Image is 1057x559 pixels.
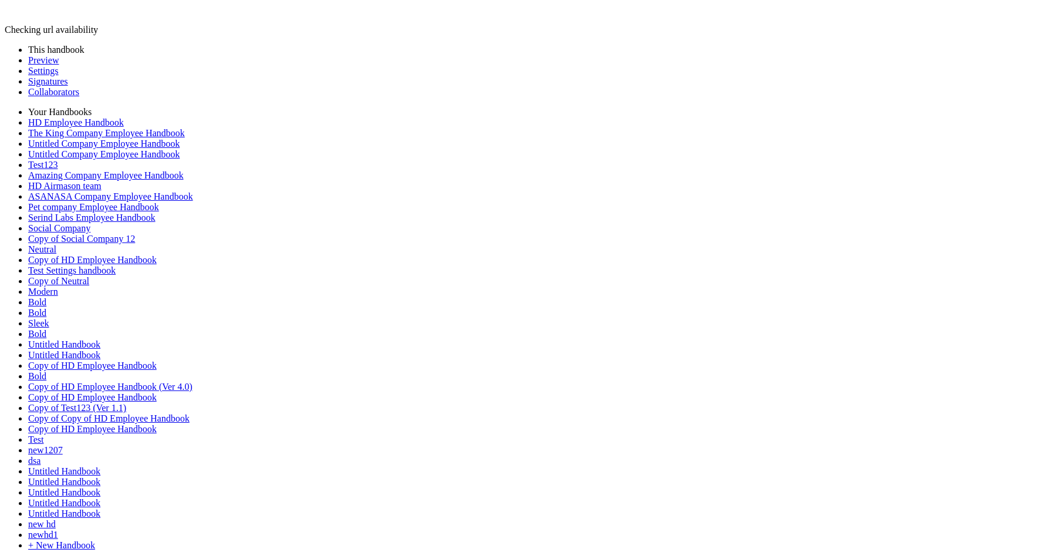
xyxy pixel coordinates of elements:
[28,308,46,318] a: Bold
[28,318,49,328] a: Sleek
[28,297,46,307] a: Bold
[28,403,126,413] a: Copy of Test123 (Ver 1.1)
[28,265,116,275] a: Test Settings handbook
[28,234,135,244] a: Copy of Social Company 12
[28,160,58,170] a: Test123
[28,382,193,392] a: Copy of HD Employee Handbook (Ver 4.0)
[28,350,100,360] a: Untitled Handbook
[28,223,90,233] a: Social Company
[28,66,59,76] a: Settings
[28,55,59,65] a: Preview
[28,117,124,127] a: HD Employee Handbook
[28,170,183,180] a: Amazing Company Employee Handbook
[28,509,100,518] a: Untitled Handbook
[28,181,101,191] a: HD Airmason team
[28,477,100,487] a: Untitled Handbook
[28,276,89,286] a: Copy of Neutral
[28,202,159,212] a: Pet company Employee Handbook
[28,339,100,349] a: Untitled Handbook
[28,424,157,434] a: Copy of HD Employee Handbook
[28,191,193,201] a: ASANASA Company Employee Handbook
[28,519,56,529] a: new hd
[28,540,95,550] a: + New Handbook
[28,244,56,254] a: Neutral
[28,392,157,402] a: Copy of HD Employee Handbook
[28,149,180,159] a: Untitled Company Employee Handbook
[28,445,63,455] a: new1207
[28,329,46,339] a: Bold
[28,413,190,423] a: Copy of Copy of HD Employee Handbook
[28,128,185,138] a: The King Company Employee Handbook
[28,87,79,97] a: Collaborators
[28,371,46,381] a: Bold
[28,287,58,297] a: Modern
[28,456,41,466] a: dsa
[28,466,100,476] a: Untitled Handbook
[5,25,98,35] span: Checking url availability
[28,139,180,149] a: Untitled Company Employee Handbook
[28,361,157,371] a: Copy of HD Employee Handbook
[28,45,1052,55] li: This handbook
[28,76,68,86] a: Signatures
[28,530,58,540] a: newhd1
[28,107,1052,117] li: Your Handbooks
[28,498,100,508] a: Untitled Handbook
[28,487,100,497] a: Untitled Handbook
[28,213,155,223] a: Serind Labs Employee Handbook
[28,435,43,444] a: Test
[28,255,157,265] a: Copy of HD Employee Handbook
